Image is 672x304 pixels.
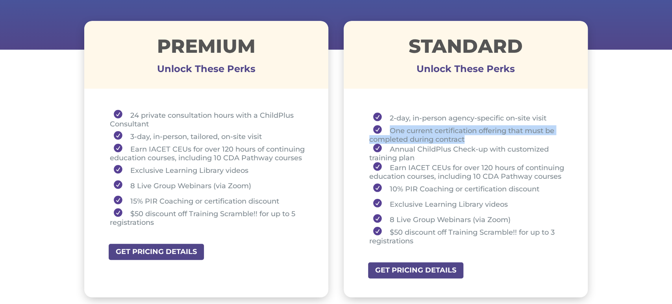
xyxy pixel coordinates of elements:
h3: Unlock These Perks [344,69,588,73]
li: Exclusive Learning Library videos [110,162,309,178]
li: 2-day, in-person agency-specific on-site visit [369,110,568,125]
li: Exclusive Learning Library videos [369,196,568,211]
h3: Unlock These Perks [84,69,329,73]
li: $50 discount off Training Scramble!! for up to 5 registrations [110,208,309,227]
li: $50 discount off Training Scramble!! for up to 3 registrations [369,227,568,245]
li: 10% PIR Coaching or certification discount [369,181,568,196]
h1: Premium [84,37,329,59]
li: Annual ChildPlus Check-up with customized training plan [369,144,568,162]
li: 15% PIR Coaching or certification discount [110,193,309,208]
li: Earn IACET CEUs for over 120 hours of continuing education courses, including 10 CDA Pathway courses [110,144,309,162]
li: 8 Live Group Webinars (via Zoom) [110,178,309,193]
li: One current certification offering that must be completed during contract [369,125,568,144]
h1: STANDARD [344,37,588,59]
li: 24 private consultation hours with a ChildPlus Consultant [110,110,309,128]
a: GET PRICING DETAILS [367,261,464,279]
a: GET PRICING DETAILS [108,243,205,261]
li: 8 Live Group Webinars (via Zoom) [369,211,568,227]
li: Earn IACET CEUs for over 120 hours of continuing education courses, including 10 CDA Pathway courses [369,162,568,181]
li: 3-day, in-person, tailored, on-site visit [110,128,309,144]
